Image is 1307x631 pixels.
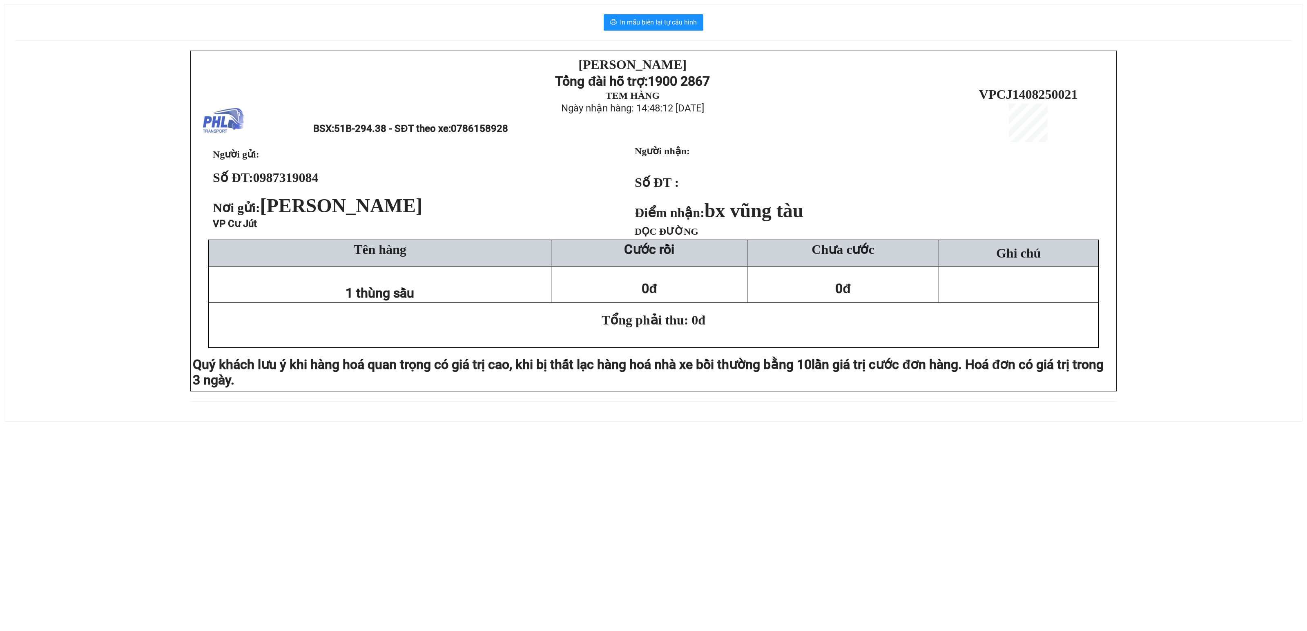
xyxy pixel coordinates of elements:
[635,205,803,220] strong: Điểm nhận:
[604,14,703,31] button: printerIn mẫu biên lai tự cấu hình
[213,200,426,215] span: Nơi gửi:
[812,242,874,257] span: Chưa cước
[602,313,705,327] span: Tổng phải thu: 0đ
[578,57,687,72] strong: [PERSON_NAME]
[555,73,648,89] strong: Tổng đài hỗ trợ:
[451,123,508,134] span: 0786158928
[605,90,660,101] strong: TEM HÀNG
[835,281,851,296] span: 0đ
[213,149,259,160] span: Người gửi:
[203,101,244,142] img: logo
[635,175,679,190] strong: Số ĐT :
[979,87,1078,102] span: VPCJ1408250021
[213,218,257,229] span: VP Cư Jút
[705,200,804,221] span: bx vũng tàu
[193,357,1104,388] span: lần giá trị cước đơn hàng. Hoá đơn có giá trị trong 3 ngày.
[624,242,674,257] strong: Cước rồi
[996,246,1041,260] span: Ghi chú
[193,357,812,372] span: Quý khách lưu ý khi hàng hoá quan trọng có giá trị cao, khi bị thất lạc hàng hoá nhà xe bồi thườn...
[213,170,319,185] strong: Số ĐT:
[346,285,414,301] span: 1 thùng sầu
[334,123,508,134] span: 51B-294.38 - SĐT theo xe:
[620,17,697,27] span: In mẫu biên lai tự cấu hình
[610,19,617,27] span: printer
[354,242,406,257] span: Tên hàng
[313,123,508,134] span: BSX:
[642,281,657,296] span: 0đ
[561,102,704,114] span: Ngày nhận hàng: 14:48:12 [DATE]
[648,73,710,89] strong: 1900 2867
[635,146,690,156] strong: Người nhận:
[635,226,698,237] span: DỌC ĐƯỜNG
[253,170,319,185] span: 0987319084
[260,195,422,216] span: [PERSON_NAME]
